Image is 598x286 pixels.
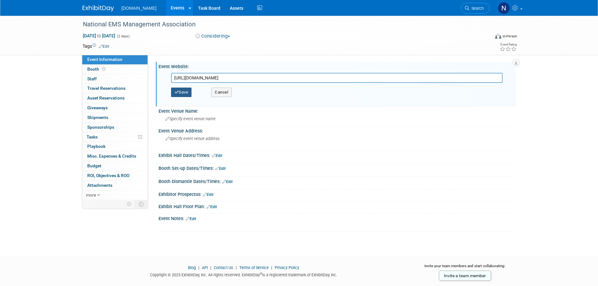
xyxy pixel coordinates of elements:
td: Tags [83,43,109,49]
span: to [96,33,102,38]
a: Blog [188,265,196,270]
div: Event Venue Name: [159,106,516,114]
a: Event Information [82,55,148,64]
button: Considering [193,33,233,40]
button: Cancel [211,88,232,97]
a: Edit [207,205,217,209]
div: Event Notes: [159,214,516,222]
span: | [197,265,201,270]
a: Edit [203,192,213,197]
input: Enter URL [171,73,503,83]
span: Giveaways [87,105,108,110]
div: Event Rating [500,43,517,46]
a: Edit [212,154,222,158]
td: Toggle Event Tabs [135,200,148,208]
a: API [202,265,208,270]
a: Edit [186,217,196,221]
sup: ® [260,272,262,275]
a: ROI, Objectives & ROO [82,171,148,181]
span: Event Information [87,57,122,62]
a: Giveaways [82,103,148,113]
span: Budget [87,163,101,168]
span: Sponsorships [87,125,114,130]
a: Budget [82,161,148,171]
span: Specify event venue address [165,136,219,141]
span: Attachments [87,183,112,188]
span: | [234,265,238,270]
a: Edit [222,180,233,184]
span: Travel Reservations [87,86,126,91]
a: Sponsorships [82,123,148,132]
img: ExhibitDay [83,5,114,12]
div: Event Format [453,33,517,42]
a: Contact Us [214,265,233,270]
span: Booth not reserved yet [101,67,107,71]
td: Personalize Event Tab Strip [124,200,135,208]
a: Search [461,3,490,14]
div: National EMS Management Association [81,19,480,30]
span: Playbook [87,144,105,149]
a: Edit [215,166,226,171]
img: Format-Inperson.png [495,34,501,39]
span: Asset Reservations [87,95,125,100]
div: Exhibit Hall Floor Plan: [159,202,516,210]
span: Search [469,6,484,11]
span: Misc. Expenses & Credits [87,154,136,159]
a: Travel Reservations [82,84,148,93]
a: Privacy Policy [275,265,299,270]
span: [DATE] [DATE] [83,33,116,39]
span: | [270,265,274,270]
span: | [209,265,213,270]
div: Booth Set-up Dates/Times: [159,164,516,172]
img: Nicholas Fischer [498,2,510,14]
div: In-Person [502,34,517,39]
div: Event Venue Address: [159,126,516,134]
a: Attachments [82,181,148,190]
span: Booth [87,67,107,72]
div: Booth Dismantle Dates/Times: [159,177,516,185]
a: more [82,191,148,200]
div: Invite your team members and start collaborating: [414,263,516,273]
span: ROI, Objectives & ROO [87,173,129,178]
span: [DOMAIN_NAME] [121,6,157,11]
a: Asset Reservations [82,94,148,103]
a: Edit [99,44,109,49]
a: Booth [82,65,148,74]
span: Tasks [87,134,98,139]
a: Invite a team member [439,271,491,281]
a: Playbook [82,142,148,151]
div: Event Website: [159,62,516,70]
a: Shipments [82,113,148,122]
div: Exhibitor Prospectus: [159,190,516,198]
span: (2 days) [116,34,130,38]
a: Misc. Expenses & Credits [82,152,148,161]
span: Staff [87,76,97,81]
span: Specify event venue name [165,116,216,121]
button: Save [171,88,192,97]
span: Shipments [87,115,108,120]
div: Copyright © 2025 ExhibitDay, Inc. All rights reserved. ExhibitDay is a registered trademark of Ex... [83,271,405,278]
a: Terms of Service [239,265,269,270]
div: Exhibit Hall Dates/Times: [159,151,516,159]
a: Staff [82,74,148,84]
span: more [86,192,96,197]
a: Tasks [82,132,148,142]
